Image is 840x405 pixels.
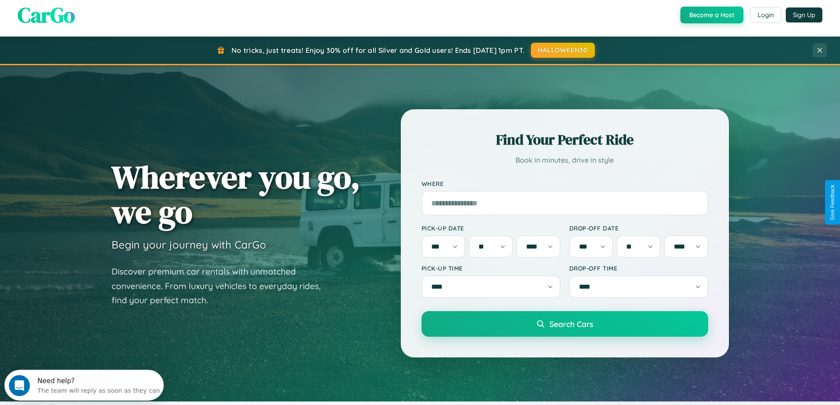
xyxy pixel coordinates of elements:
[750,7,781,23] button: Login
[569,264,708,272] label: Drop-off Time
[549,319,593,329] span: Search Cars
[33,15,156,24] div: The team will reply as soon as they can
[422,264,560,272] label: Pick-up Time
[829,185,836,220] div: Give Feedback
[112,160,360,229] h1: Wherever you go, we go
[4,370,164,401] iframe: Intercom live chat discovery launcher
[569,224,708,232] label: Drop-off Date
[422,311,708,337] button: Search Cars
[112,238,266,251] h3: Begin your journey with CarGo
[33,7,156,15] div: Need help?
[9,375,30,396] iframe: Intercom live chat
[531,43,595,58] button: HALLOWEEN30
[422,130,708,149] h2: Find Your Perfect Ride
[231,46,524,55] span: No tricks, just treats! Enjoy 30% off for all Silver and Gold users! Ends [DATE] 1pm PT.
[422,180,708,187] label: Where
[422,154,708,167] p: Book in minutes, drive in style
[680,7,743,23] button: Become a Host
[4,4,164,28] div: Open Intercom Messenger
[422,224,560,232] label: Pick-up Date
[112,264,332,308] p: Discover premium car rentals with unmatched convenience. From luxury vehicles to everyday rides, ...
[18,0,75,30] span: CarGo
[786,7,822,22] button: Sign Up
